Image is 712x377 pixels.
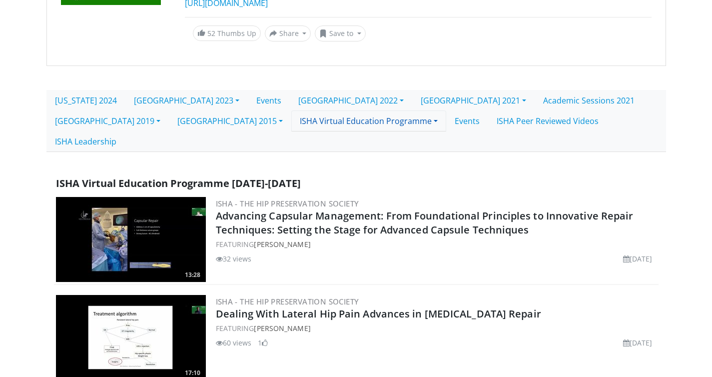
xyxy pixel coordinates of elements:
a: [GEOGRAPHIC_DATA] 2019 [46,110,169,131]
a: Dealing With Lateral Hip Pain Advances in [MEDICAL_DATA] Repair [216,307,541,320]
a: ISHA Leadership [46,131,125,152]
img: ef2d87f0-3100-46b1-9b2d-ab953198544f.300x170_q85_crop-smart_upscale.jpg [56,197,206,282]
a: ISHA Peer Reviewed Videos [488,110,607,131]
li: [DATE] [623,253,653,264]
a: Academic Sessions 2021 [535,90,643,111]
a: 52 Thumbs Up [193,25,261,41]
div: FEATURING [216,239,657,249]
a: ISHA - The Hip Preservation Society [216,198,359,208]
a: [GEOGRAPHIC_DATA] 2021 [412,90,535,111]
button: Share [265,25,311,41]
a: 13:28 [56,197,206,282]
a: ISHA Virtual Education Programme [291,110,446,131]
a: [US_STATE] 2024 [46,90,125,111]
a: [GEOGRAPHIC_DATA] 2023 [125,90,248,111]
a: [GEOGRAPHIC_DATA] 2015 [169,110,291,131]
a: Events [248,90,290,111]
a: Advancing Capsular Management: From Foundational Principles to Innovative Repair Techniques: Sett... [216,209,634,236]
a: ISHA - The Hip Preservation Society [216,296,359,306]
a: Events [446,110,488,131]
li: 60 views [216,337,252,348]
a: [PERSON_NAME] [254,323,310,333]
button: Save to [315,25,366,41]
span: ISHA Virtual Education Programme [DATE]-[DATE] [56,176,301,190]
div: FEATURING [216,323,657,333]
a: [GEOGRAPHIC_DATA] 2022 [290,90,412,111]
li: 32 views [216,253,252,264]
li: 1 [258,337,268,348]
a: [PERSON_NAME] [254,239,310,249]
span: 13:28 [182,270,203,279]
li: [DATE] [623,337,653,348]
span: 52 [207,28,215,38]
